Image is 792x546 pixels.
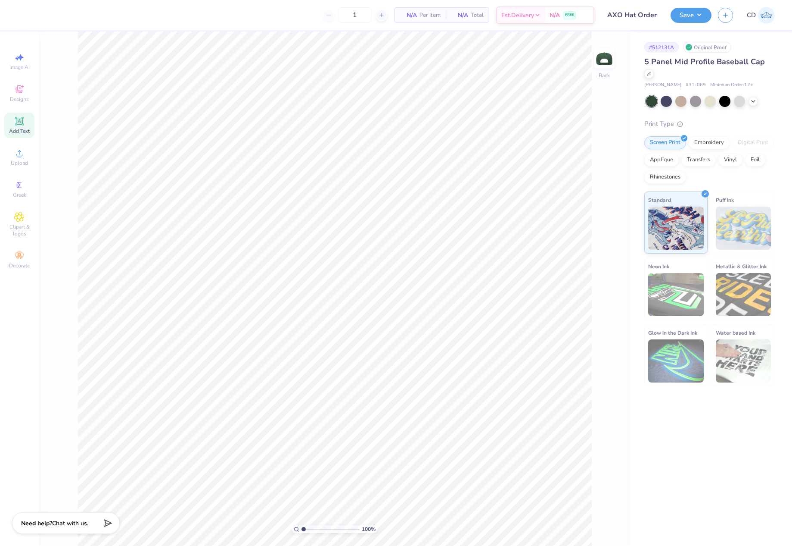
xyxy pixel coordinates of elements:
[13,191,26,198] span: Greek
[601,6,664,24] input: Untitled Design
[4,223,34,237] span: Clipart & logos
[716,273,771,316] img: Metallic & Glitter Ink
[471,11,484,20] span: Total
[599,72,610,79] div: Back
[596,50,613,67] img: Back
[648,195,671,204] span: Standard
[648,262,669,271] span: Neon Ink
[644,82,681,89] span: [PERSON_NAME]
[648,207,704,250] img: Standard
[648,273,704,316] img: Neon Ink
[686,82,706,89] span: # 31-069
[400,11,417,20] span: N/A
[671,8,711,23] button: Save
[644,119,775,129] div: Print Type
[9,262,30,269] span: Decorate
[451,11,468,20] span: N/A
[644,56,765,67] span: 5 Panel Mid Profile Baseball Cap
[644,171,686,184] div: Rhinestones
[718,154,742,166] div: Vinyl
[21,519,52,527] strong: Need help?
[338,7,372,23] input: – –
[683,42,731,53] div: Original Proof
[644,136,686,149] div: Screen Print
[550,11,560,20] span: N/A
[9,128,30,135] span: Add Text
[681,154,716,166] div: Transfers
[747,7,775,24] a: CD
[648,339,704,383] img: Glow in the Dark Ink
[689,136,730,149] div: Embroidery
[716,207,771,250] img: Puff Ink
[565,12,574,18] span: FREE
[644,154,679,166] div: Applique
[732,136,774,149] div: Digital Print
[419,11,441,20] span: Per Item
[52,519,88,527] span: Chat with us.
[10,96,29,103] span: Designs
[716,328,755,337] span: Water based Ink
[716,262,767,271] span: Metallic & Glitter Ink
[501,11,534,20] span: Est. Delivery
[710,82,753,89] span: Minimum Order: 12 +
[362,525,376,533] span: 100 %
[758,7,775,24] img: Cedric Diasanta
[745,154,765,166] div: Foil
[648,328,697,337] span: Glow in the Dark Ink
[11,160,28,166] span: Upload
[644,42,679,53] div: # 512131A
[9,64,30,71] span: Image AI
[716,195,734,204] span: Puff Ink
[747,10,756,20] span: CD
[716,339,771,383] img: Water based Ink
